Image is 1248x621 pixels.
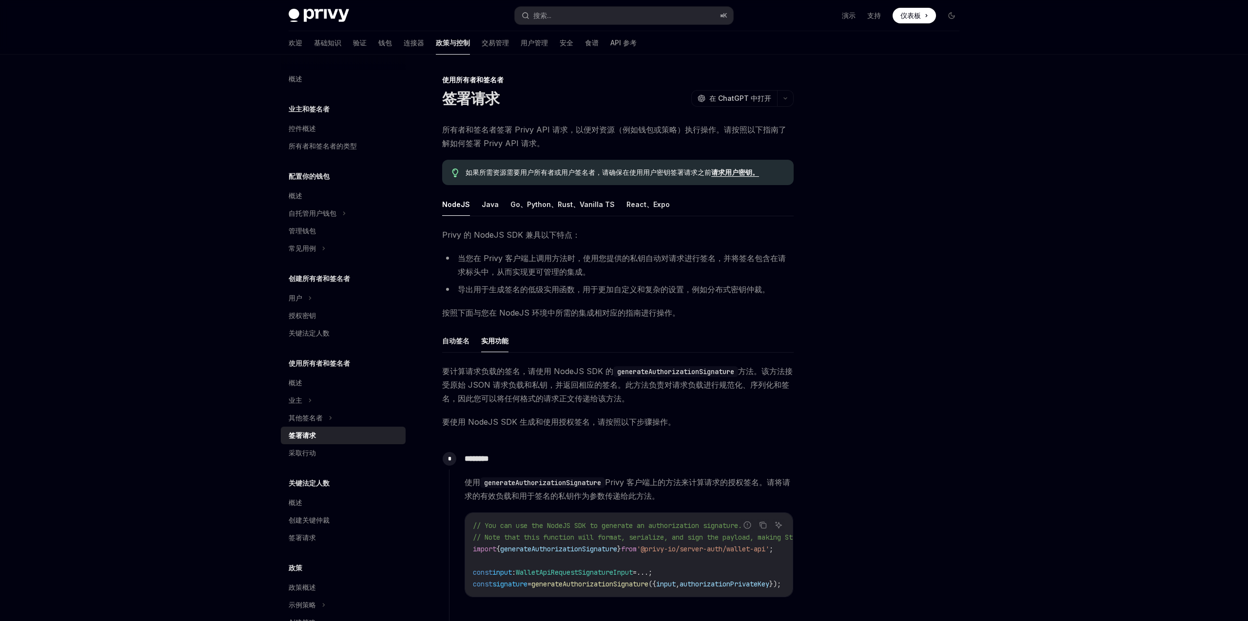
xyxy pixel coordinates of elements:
[473,568,492,577] span: const
[481,329,508,352] button: 实用功能
[527,580,531,588] span: =
[442,308,680,318] font: 按照下面与您在 NodeJS 环境中所需的集成相对应的指南进行操作。
[496,545,500,553] span: {
[458,284,770,294] font: 导出用于生成签名的低级实用函数，用于更加自定义和复杂的设置，例如分布式密钥仲裁。
[281,374,406,392] a: 概述
[289,9,349,22] img: 深色标志
[516,568,633,577] span: WalletApiRequestSignatureInput
[289,226,316,235] font: 管理钱包
[560,38,573,47] font: 安全
[521,38,548,47] font: 用户管理
[281,444,406,462] a: 采取行动
[482,193,499,216] button: Java
[281,187,406,205] a: 概述
[711,168,759,176] font: 请求用户密钥。
[281,222,406,240] a: 管理钱包
[289,516,330,524] font: 创建关键仲裁
[613,366,738,377] code: generateAuthorizationSignature
[289,378,302,387] font: 概述
[492,580,527,588] span: signature
[723,12,727,19] font: K
[772,519,785,531] button: 询问人工智能
[353,38,367,47] font: 验证
[289,209,336,217] font: 自托管用户钱包
[637,545,769,553] span: '@privy-io/server-auth/wallet-api'
[648,580,656,588] span: ({
[436,38,470,47] font: 政策与控制
[281,511,406,529] a: 创建关键仲裁
[676,580,680,588] span: ,
[289,479,330,487] font: 关键法定人数
[944,8,959,23] button: 切换暗模式
[442,200,470,208] font: NodeJS
[842,11,856,20] a: 演示
[289,329,330,337] font: 关键法定人数
[842,11,856,19] font: 演示
[289,75,302,83] font: 概述
[289,533,316,542] font: 签署请求
[436,31,470,55] a: 政策与控制
[515,7,733,24] button: 搜索...⌘K
[480,477,605,488] code: generateAuthorizationSignature
[900,11,921,19] font: 仪表板
[281,579,406,596] a: 政策概述
[289,583,316,591] font: 政策概述
[560,31,573,55] a: 安全
[452,169,459,177] svg: 提示
[482,31,509,55] a: 交易管理
[378,31,392,55] a: 钱包
[289,191,302,200] font: 概述
[289,172,330,180] font: 配置你的钱包
[585,38,599,47] font: 食谱
[281,494,406,511] a: 概述
[442,75,504,84] font: 使用所有者和签名者
[531,580,648,588] span: generateAuthorizationSignature
[670,168,711,176] font: 签署请求之前
[741,519,754,531] button: 报告错误代码
[281,324,406,342] a: 关键法定人数
[521,31,548,55] a: 用户管理
[617,545,621,553] span: }
[281,427,406,444] a: 签署请求
[633,568,637,577] span: =
[289,142,357,150] font: 所有者和签名者的类型
[289,124,316,132] font: 控件概述
[465,477,480,487] font: 使用
[442,329,469,352] button: 自动签名
[314,38,341,47] font: 基础知识
[626,193,670,216] button: React、Expo
[289,274,350,282] font: 创建所有者和签名者
[378,38,392,47] font: 钱包
[482,38,509,47] font: 交易管理
[466,168,670,176] font: 如果所需资源需要用户所有者或用户签名者，请确保在使用用户密钥
[709,94,771,102] font: 在 ChatGPT 中打开
[769,580,781,588] span: });
[289,311,316,320] font: 授权密钥
[289,359,350,367] font: 使用所有者和签名者
[314,31,341,55] a: 基础知识
[289,105,330,113] font: 业主和签名者
[442,230,580,240] font: Privy 的 NodeJS SDK 兼具以下特点：
[510,200,615,208] font: Go、Python、Rust、Vanilla TS
[289,38,302,47] font: 欢迎
[610,31,637,55] a: API 参考
[458,253,786,277] font: 当您在 Privy 客户端上调用方法时，使用您提供的私钥自动对请求进行签名，并将签名包含在请求标头中，从而实现更可管理的集成。
[492,568,512,577] span: input
[353,31,367,55] a: 验证
[442,193,470,216] button: NodeJS
[442,366,613,376] font: 要计算请求负载的签名，请使用 NodeJS SDK 的
[680,580,769,588] span: authorizationPrivateKey
[289,431,316,439] font: 签署请求
[610,38,637,47] font: API 参考
[867,11,881,19] font: 支持
[656,580,676,588] span: input
[893,8,936,23] a: 仪表板
[473,545,496,553] span: import
[289,564,302,572] font: 政策
[637,568,648,577] span: ...
[867,11,881,20] a: 支持
[289,396,302,404] font: 业主
[281,120,406,137] a: 控件概述
[442,417,676,427] font: 要使用 NodeJS SDK 生成和使用授权签名，请按照以下步骤操作。
[533,11,551,19] font: 搜索...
